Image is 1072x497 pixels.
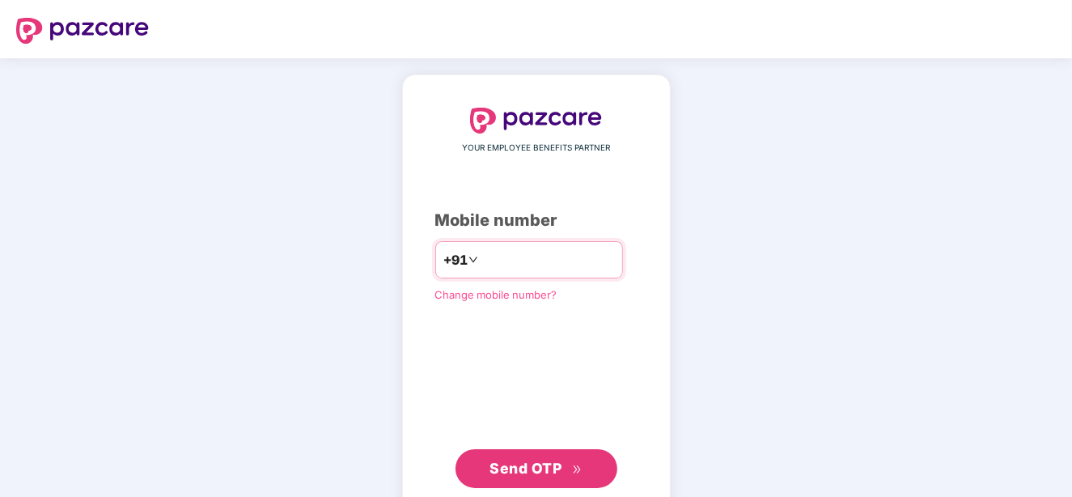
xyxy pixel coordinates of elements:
span: double-right [572,465,583,475]
span: Send OTP [489,460,561,477]
a: Change mobile number? [435,288,557,301]
span: YOUR EMPLOYEE BENEFITS PARTNER [462,142,610,155]
button: Send OTPdouble-right [455,449,617,488]
img: logo [16,18,149,44]
span: down [468,255,478,265]
img: logo [470,108,603,134]
span: +91 [444,250,468,270]
div: Mobile number [435,208,638,233]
